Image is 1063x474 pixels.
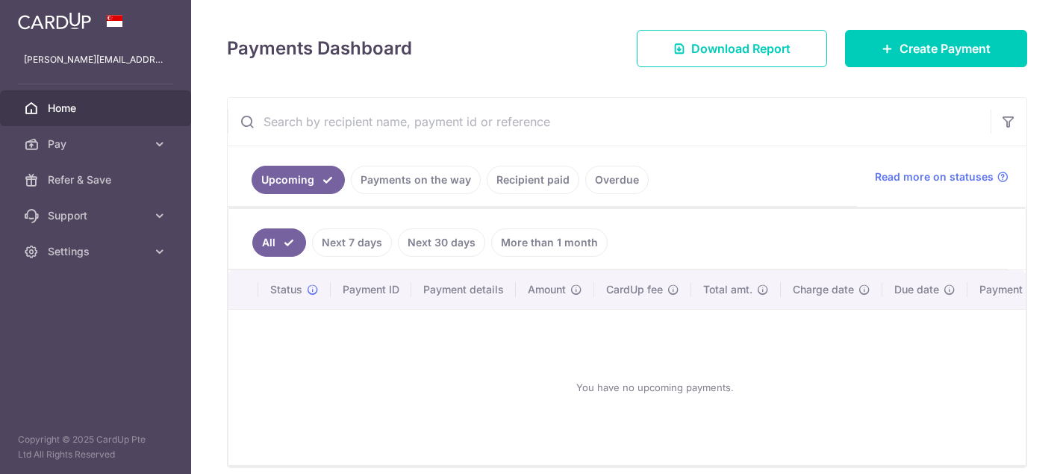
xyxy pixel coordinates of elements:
[228,98,991,146] input: Search by recipient name, payment id or reference
[875,169,1009,184] a: Read more on statuses
[48,172,146,187] span: Refer & Save
[351,166,481,194] a: Payments on the way
[246,322,1063,453] div: You have no upcoming payments.
[491,228,608,257] a: More than 1 month
[18,12,91,30] img: CardUp
[703,282,752,297] span: Total amt.
[270,282,302,297] span: Status
[48,137,146,152] span: Pay
[793,282,854,297] span: Charge date
[487,166,579,194] a: Recipient paid
[606,282,663,297] span: CardUp fee
[24,52,167,67] p: [PERSON_NAME][EMAIL_ADDRESS][DOMAIN_NAME]
[585,166,649,194] a: Overdue
[48,244,146,259] span: Settings
[48,208,146,223] span: Support
[331,270,411,309] th: Payment ID
[48,101,146,116] span: Home
[398,228,485,257] a: Next 30 days
[411,270,516,309] th: Payment details
[691,40,791,57] span: Download Report
[252,166,345,194] a: Upcoming
[528,282,566,297] span: Amount
[875,169,994,184] span: Read more on statuses
[312,228,392,257] a: Next 7 days
[900,40,991,57] span: Create Payment
[894,282,939,297] span: Due date
[252,228,306,257] a: All
[227,35,412,62] h4: Payments Dashboard
[845,30,1027,67] a: Create Payment
[637,30,827,67] a: Download Report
